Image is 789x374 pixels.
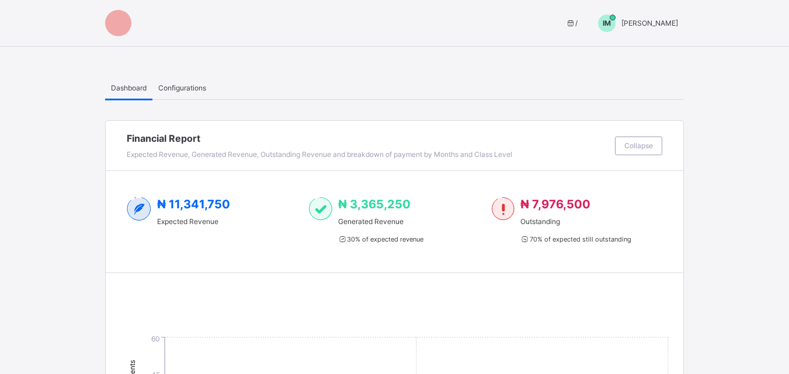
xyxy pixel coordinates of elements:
[127,150,512,159] span: Expected Revenue, Generated Revenue, Outstanding Revenue and breakdown of payment by Months and C...
[111,83,147,92] span: Dashboard
[309,197,332,221] img: paid-1.3eb1404cbcb1d3b736510a26bbfa3ccb.svg
[157,217,230,226] span: Expected Revenue
[127,197,151,221] img: expected-2.4343d3e9d0c965b919479240f3db56ac.svg
[338,197,411,211] span: ₦ 3,365,250
[151,334,160,343] tspan: 60
[157,197,230,211] span: ₦ 11,341,750
[520,235,631,243] span: 70 % of expected still outstanding
[565,19,578,27] span: session/term information
[520,197,590,211] span: ₦ 7,976,500
[520,217,631,226] span: Outstanding
[492,197,515,221] img: outstanding-1.146d663e52f09953f639664a84e30106.svg
[127,132,609,144] span: Financial Report
[603,19,611,27] span: IM
[621,19,678,27] span: [PERSON_NAME]
[624,141,653,150] span: Collapse
[158,83,206,92] span: Configurations
[338,217,423,226] span: Generated Revenue
[338,235,423,243] span: 30 % of expected revenue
